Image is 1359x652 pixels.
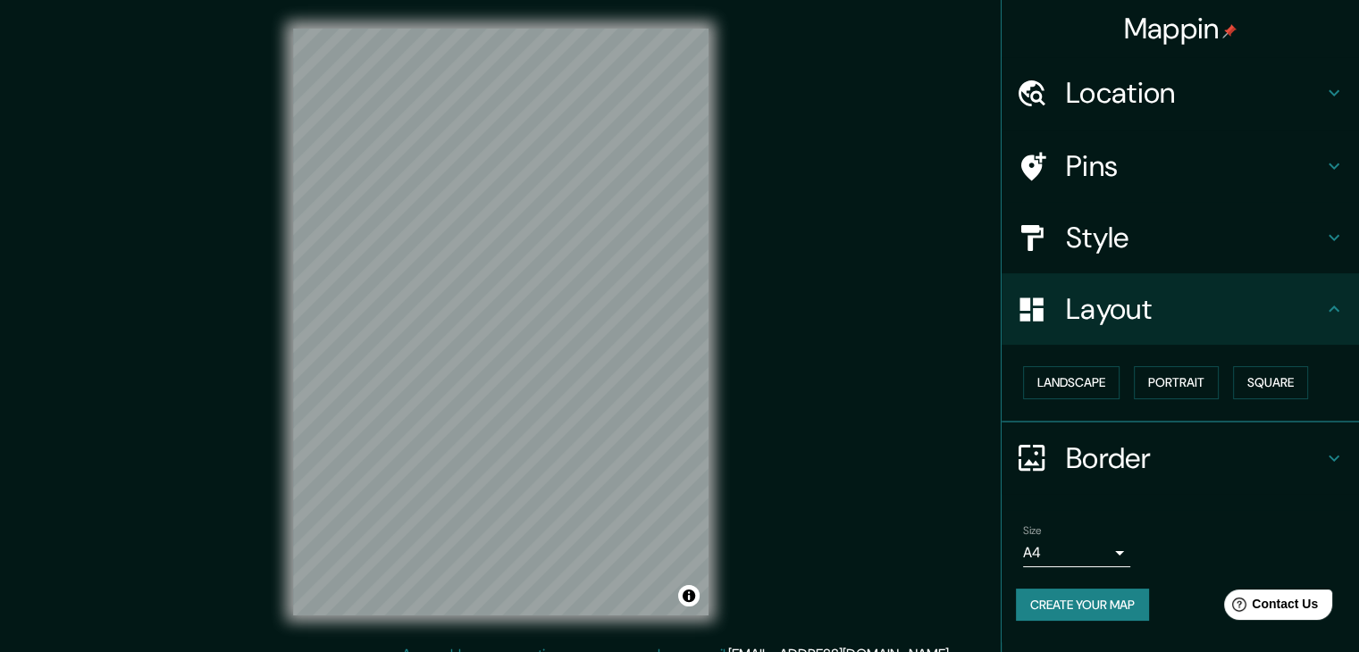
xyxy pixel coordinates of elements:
[1134,366,1219,399] button: Portrait
[1023,522,1042,538] label: Size
[1124,11,1237,46] h4: Mappin
[1066,440,1323,476] h4: Border
[1066,148,1323,184] h4: Pins
[1002,57,1359,129] div: Location
[1002,202,1359,273] div: Style
[1066,220,1323,255] h4: Style
[1023,539,1130,567] div: A4
[1016,589,1149,622] button: Create your map
[1023,366,1120,399] button: Landscape
[1002,422,1359,494] div: Border
[1066,75,1323,111] h4: Location
[1233,366,1308,399] button: Square
[1002,273,1359,345] div: Layout
[293,29,709,615] canvas: Map
[1002,130,1359,202] div: Pins
[1200,582,1339,632] iframe: Help widget launcher
[1222,24,1237,38] img: pin-icon.png
[1066,291,1323,327] h4: Layout
[678,585,700,606] button: Toggle attribution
